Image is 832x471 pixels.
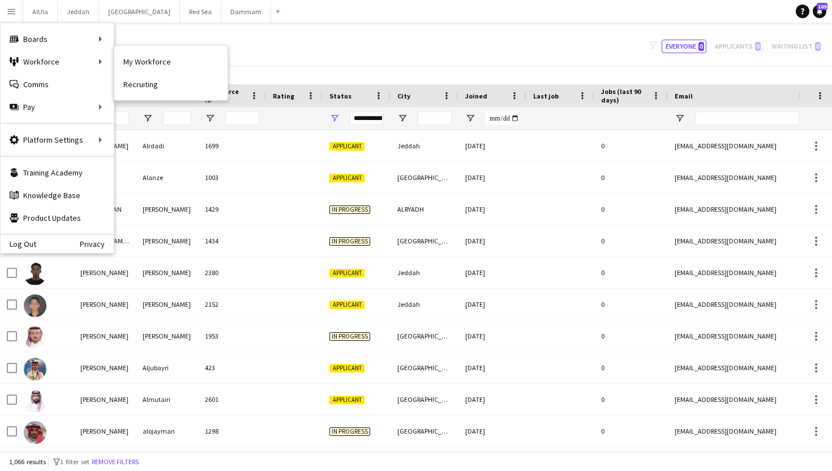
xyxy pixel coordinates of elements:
span: In progress [329,332,370,341]
div: 0 [594,130,668,161]
div: 0 [594,352,668,383]
div: 1434 [198,225,266,256]
div: Jeddah [391,289,458,320]
button: Open Filter Menu [143,113,153,123]
span: 189 [817,3,827,10]
div: [PERSON_NAME] [74,384,136,415]
div: 0 [594,225,668,256]
a: Log Out [1,239,36,249]
div: [PERSON_NAME] [74,289,136,320]
div: [DATE] [458,289,526,320]
a: Training Academy [1,161,114,184]
img: Abdulaziz Ahmed [24,294,46,317]
input: First Name Filter Input [101,112,129,125]
img: Abdulaziz Aljubayri [24,358,46,380]
div: Workforce [1,50,114,73]
div: [PERSON_NAME] [74,320,136,352]
div: 1003 [198,162,266,193]
div: 1953 [198,320,266,352]
button: Open Filter Menu [675,113,685,123]
input: Joined Filter Input [486,112,520,125]
div: 0 [594,320,668,352]
span: 0 [698,42,704,51]
button: [GEOGRAPHIC_DATA] [99,1,180,23]
div: 2380 [198,257,266,288]
button: Open Filter Menu [397,113,408,123]
div: 0 [594,162,668,193]
div: 1699 [198,130,266,161]
img: Abdellah Ali Mohammed [24,263,46,285]
span: Last job [533,92,559,100]
img: Abdulaziz Almutairi [24,389,46,412]
div: [PERSON_NAME] [136,289,198,320]
div: [PERSON_NAME] [136,257,198,288]
div: 2152 [198,289,266,320]
span: Joined [465,92,487,100]
a: Comms [1,73,114,96]
div: [PERSON_NAME] [136,194,198,225]
div: [PERSON_NAME] [136,225,198,256]
span: Applicant [329,364,364,372]
a: Knowledge Base [1,184,114,207]
span: Applicant [329,174,364,182]
div: 0 [594,416,668,447]
div: [DATE] [458,225,526,256]
input: Last Name Filter Input [163,112,191,125]
span: Status [329,92,351,100]
div: Boards [1,28,114,50]
span: Applicant [329,142,364,151]
div: Pay [1,96,114,118]
button: AlUla [23,1,58,23]
div: 1298 [198,416,266,447]
div: [PERSON_NAME] [74,352,136,383]
a: My Workforce [114,50,228,73]
button: Open Filter Menu [205,113,215,123]
div: Platform Settings [1,129,114,151]
input: City Filter Input [418,112,452,125]
button: Jeddah [58,1,99,23]
span: Email [675,92,693,100]
div: [DATE] [458,257,526,288]
div: 0 [594,257,668,288]
div: [DATE] [458,384,526,415]
button: Open Filter Menu [329,113,340,123]
span: Jobs (last 90 days) [601,87,647,104]
span: In progress [329,205,370,214]
div: [DATE] [458,320,526,352]
button: Everyone0 [662,40,706,53]
div: [GEOGRAPHIC_DATA] [391,162,458,193]
div: [DATE] [458,194,526,225]
div: [GEOGRAPHIC_DATA] [391,352,458,383]
div: Alanze [136,162,198,193]
a: Recruiting [114,73,228,96]
div: 0 [594,194,668,225]
span: Rating [273,92,294,100]
div: 0 [594,384,668,415]
a: 189 [813,5,826,18]
div: [DATE] [458,162,526,193]
span: In progress [329,237,370,246]
div: [DATE] [458,416,526,447]
span: Applicant [329,396,364,404]
a: Privacy [80,239,114,249]
span: In progress [329,427,370,436]
div: [GEOGRAPHIC_DATA] [391,416,458,447]
div: [PERSON_NAME] [74,257,136,288]
span: City [397,92,410,100]
div: [GEOGRAPHIC_DATA] [391,320,458,352]
div: Almutairi [136,384,198,415]
div: Jeddah [391,130,458,161]
img: Abdulaziz Al Fadhel [24,326,46,349]
div: Alrdadi [136,130,198,161]
span: Applicant [329,301,364,309]
button: Dammam [221,1,271,23]
a: Product Updates [1,207,114,229]
div: [DATE] [458,130,526,161]
div: [PERSON_NAME] [136,320,198,352]
div: ALRYADH [391,194,458,225]
div: 2601 [198,384,266,415]
button: Red Sea [180,1,221,23]
span: 1 filter set [60,457,89,466]
div: [PERSON_NAME] [74,416,136,447]
div: Jeddah [391,257,458,288]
